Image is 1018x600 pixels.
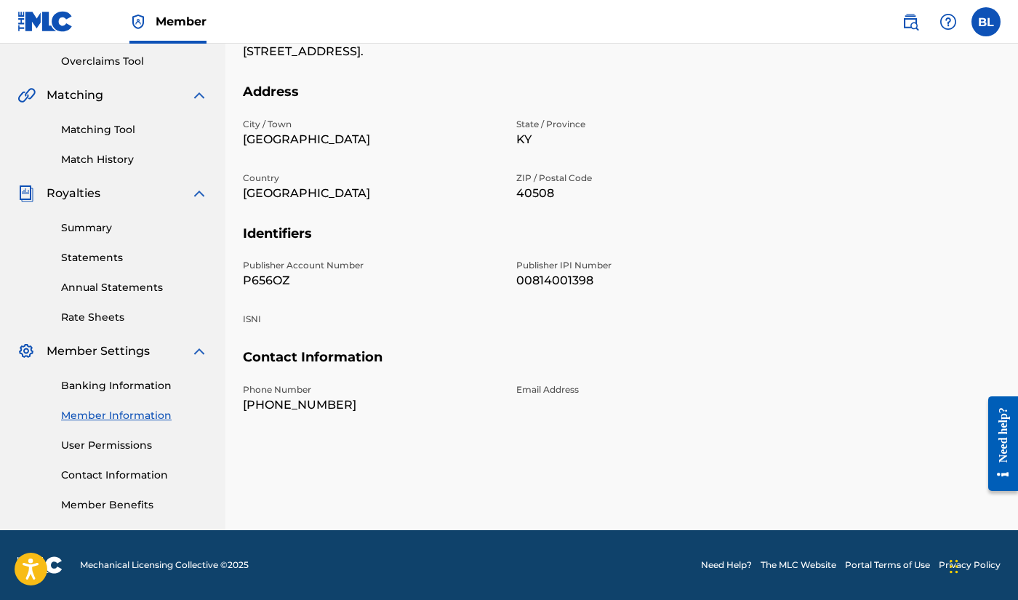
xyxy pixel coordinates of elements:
a: Privacy Policy [939,559,1001,572]
a: Member Information [61,408,208,423]
iframe: Resource Center [977,384,1018,504]
span: Member Settings [47,343,150,360]
p: City / Town [243,118,499,131]
a: Annual Statements [61,280,208,295]
p: [STREET_ADDRESS]. [243,43,499,60]
img: expand [191,87,208,104]
div: User Menu [971,7,1001,36]
span: Royalties [47,185,100,202]
div: Drag [950,545,958,588]
p: Email Address [516,383,772,396]
a: The MLC Website [761,559,836,572]
img: Royalties [17,185,35,202]
h5: Address [243,84,1001,118]
p: Publisher IPI Number [516,259,772,272]
p: KY [516,131,772,148]
a: Rate Sheets [61,310,208,325]
img: expand [191,185,208,202]
p: Publisher Account Number [243,259,499,272]
img: help [939,13,957,31]
iframe: Chat Widget [945,530,1018,600]
a: Match History [61,152,208,167]
a: Member Benefits [61,497,208,513]
span: Mechanical Licensing Collective © 2025 [80,559,249,572]
h5: Contact Information [243,349,1001,383]
h5: Identifiers [243,225,1001,260]
p: ISNI [243,313,499,326]
img: search [902,13,919,31]
img: MLC Logo [17,11,73,32]
p: [GEOGRAPHIC_DATA] [243,131,499,148]
a: Summary [61,220,208,236]
a: Need Help? [701,559,752,572]
p: Phone Number [243,383,499,396]
p: ZIP / Postal Code [516,172,772,185]
p: 40508 [516,185,772,202]
p: [GEOGRAPHIC_DATA] [243,185,499,202]
a: Statements [61,250,208,265]
a: Portal Terms of Use [845,559,930,572]
a: Banking Information [61,378,208,393]
img: expand [191,343,208,360]
span: Matching [47,87,103,104]
a: Matching Tool [61,122,208,137]
a: Overclaims Tool [61,54,208,69]
p: State / Province [516,118,772,131]
div: Help [934,7,963,36]
a: Contact Information [61,468,208,483]
p: 00814001398 [516,272,772,289]
img: Member Settings [17,343,35,360]
p: Country [243,172,499,185]
span: Member [156,13,207,30]
img: Top Rightsholder [129,13,147,31]
a: User Permissions [61,438,208,453]
p: P656OZ [243,272,499,289]
img: Matching [17,87,36,104]
p: [PHONE_NUMBER] [243,396,499,414]
img: logo [17,556,63,574]
a: Public Search [896,7,925,36]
